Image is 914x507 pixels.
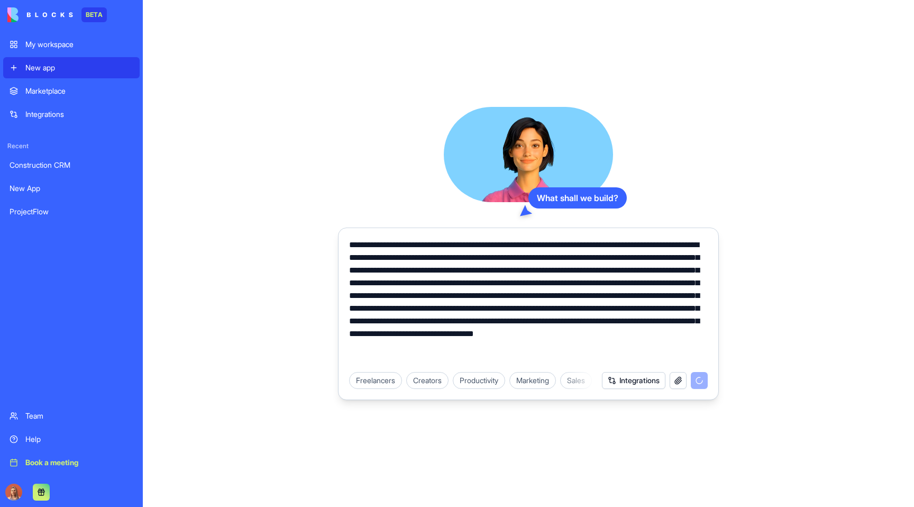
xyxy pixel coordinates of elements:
[349,372,402,389] div: Freelancers
[10,206,133,217] div: ProjectFlow
[602,372,665,389] button: Integrations
[3,405,140,427] a: Team
[25,86,133,96] div: Marketplace
[3,57,140,78] a: New app
[25,457,133,468] div: Book a meeting
[10,160,133,170] div: Construction CRM
[3,104,140,125] a: Integrations
[3,429,140,450] a: Help
[3,178,140,199] a: New App
[560,372,592,389] div: Sales
[509,372,556,389] div: Marketing
[406,372,449,389] div: Creators
[3,452,140,473] a: Book a meeting
[25,109,133,120] div: Integrations
[25,434,133,445] div: Help
[25,411,133,421] div: Team
[7,7,73,22] img: logo
[7,7,107,22] a: BETA
[81,7,107,22] div: BETA
[3,34,140,55] a: My workspace
[453,372,505,389] div: Productivity
[25,62,133,73] div: New app
[3,155,140,176] a: Construction CRM
[3,201,140,222] a: ProjectFlow
[5,484,22,501] img: Marina_gj5dtt.jpg
[528,187,627,209] div: What shall we build?
[10,183,133,194] div: New App
[3,142,140,150] span: Recent
[25,39,133,50] div: My workspace
[3,80,140,102] a: Marketplace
